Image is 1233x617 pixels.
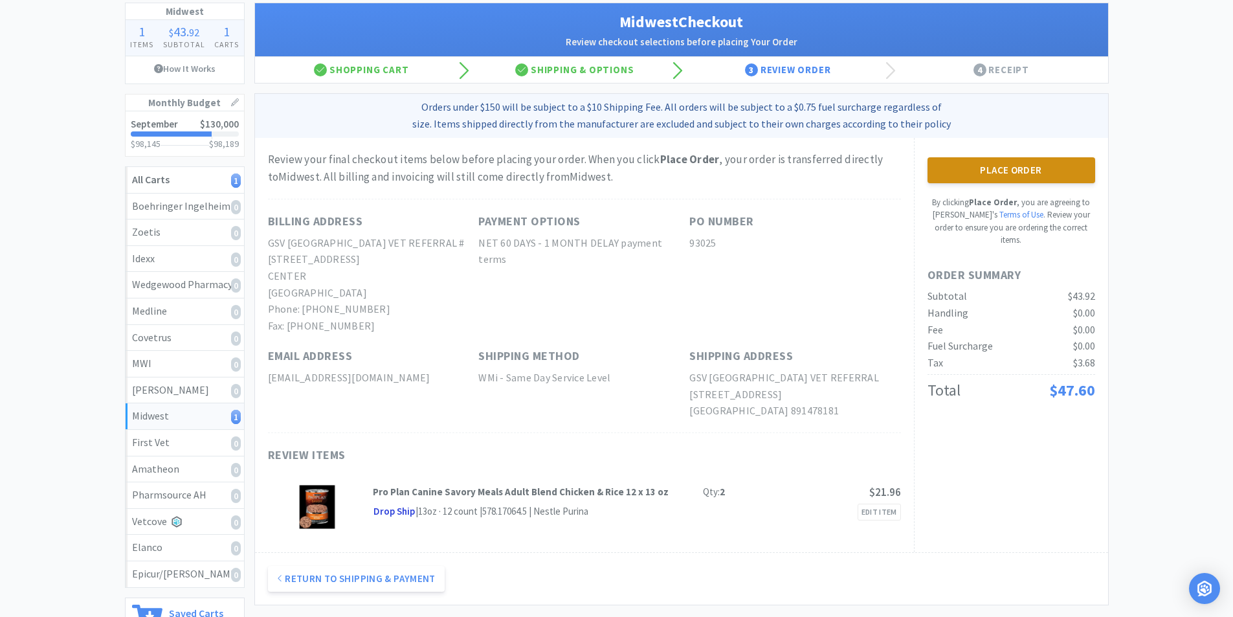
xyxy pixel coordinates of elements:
h2: Phone: [PHONE_NUMBER] [268,301,479,318]
span: $130,000 [200,118,239,130]
a: Terms of Use [999,209,1043,220]
div: MWI [132,355,238,372]
a: Covetrus0 [126,325,244,352]
a: Midwest1 [126,403,244,430]
i: 0 [231,463,241,477]
span: $0.00 [1073,323,1095,336]
h2: Fax: [PHONE_NUMBER] [268,318,479,335]
div: Handling [928,305,968,322]
span: $43.92 [1068,289,1095,302]
div: Subtotal [928,288,967,305]
h2: [STREET_ADDRESS] [268,251,479,268]
h1: Midwest Checkout [268,10,1095,34]
i: 0 [231,331,241,346]
h1: Shipping Method [478,347,580,366]
h1: Midwest [126,3,244,20]
div: [PERSON_NAME] [132,382,238,399]
h1: Review Items [268,446,656,465]
h4: Carts [210,38,244,50]
div: Epicur/[PERSON_NAME] [132,566,238,583]
div: Elanco [132,539,238,556]
span: $98,145 [131,138,161,150]
a: All Carts1 [126,167,244,194]
div: . [158,25,210,38]
strong: All Carts [132,173,170,186]
div: Wedgewood Pharmacy [132,276,238,293]
a: Vetcove0 [126,509,244,535]
i: 0 [231,252,241,267]
i: 1 [231,410,241,424]
img: 36145f6ed4bc4a18977aab0bf8bbacdc_115026.jpeg [294,484,340,530]
a: Medline0 [126,298,244,325]
div: Review your final checkout items below before placing your order. When you click , your order is ... [268,151,901,186]
i: 0 [231,384,241,398]
span: 1 [223,23,230,39]
strong: Pro Plan Canine Savory Meals Adult Blend Chicken & Rice 12 x 13 oz [373,486,669,498]
i: 0 [231,305,241,319]
i: 0 [231,226,241,240]
h1: Email Address [268,347,353,366]
span: $47.60 [1049,380,1095,400]
div: Medline [132,303,238,320]
span: $3.68 [1073,356,1095,369]
div: Open Intercom Messenger [1189,573,1220,604]
h4: Subtotal [158,38,210,50]
h2: GSV [GEOGRAPHIC_DATA] VET REFERRAL # [268,235,479,252]
div: Receipt [894,57,1108,83]
div: Midwest [132,408,238,425]
i: 1 [231,174,241,188]
a: Amatheon0 [126,456,244,483]
h2: 93025 [689,235,900,252]
span: $ [169,26,173,39]
div: Shopping Cart [255,57,469,83]
a: MWI0 [126,351,244,377]
a: Idexx0 [126,246,244,273]
div: Pharmsource AH [132,487,238,504]
h1: Payment Options [478,212,581,231]
span: 3 [745,63,758,76]
h2: NET 60 DAYS - 1 MONTH DELAY payment terms [478,235,689,268]
a: Zoetis0 [126,219,244,246]
i: 0 [231,541,241,555]
h2: September [131,119,178,129]
button: Place Order [928,157,1095,183]
a: September$130,000$98,145$98,189 [126,111,244,156]
a: How It Works [126,56,244,81]
div: Covetrus [132,330,238,346]
span: 43 [173,23,186,39]
h2: WMi - Same Day Service Level [478,370,689,387]
strong: 2 [720,486,725,498]
span: 4 [973,63,986,76]
h2: [EMAIL_ADDRESS][DOMAIN_NAME] [268,370,479,387]
a: Pharmsource AH0 [126,482,244,509]
span: Drop Ship [373,504,416,520]
i: 0 [231,515,241,530]
i: 0 [231,278,241,293]
span: | 13oz · 12 count [416,505,478,517]
i: 0 [231,200,241,214]
div: | 578.17064.5 | Nestle Purina [478,504,588,519]
div: Vetcove [132,513,238,530]
h1: Order Summary [928,266,1095,285]
div: Fee [928,322,943,339]
a: Elanco0 [126,535,244,561]
div: Qty: [703,484,725,500]
p: Orders under $150 will be subject to a $10 Shipping Fee. All orders will be subject to a $0.75 fu... [260,99,1103,132]
span: $21.96 [869,485,901,499]
h2: Review checkout selections before placing Your Order [268,34,1095,50]
span: $0.00 [1073,306,1095,319]
a: First Vet0 [126,430,244,456]
a: [PERSON_NAME]0 [126,377,244,404]
strong: Place Order [969,197,1017,208]
div: Idexx [132,251,238,267]
h2: [GEOGRAPHIC_DATA] [268,285,479,302]
span: 98,189 [214,138,239,150]
i: 0 [231,357,241,372]
strong: Place Order [660,152,720,166]
h1: Shipping Address [689,347,793,366]
h2: [STREET_ADDRESS] [689,387,900,403]
a: Wedgewood Pharmacy0 [126,272,244,298]
span: $0.00 [1073,339,1095,352]
h3: $ [209,139,239,148]
div: Total [928,378,961,403]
